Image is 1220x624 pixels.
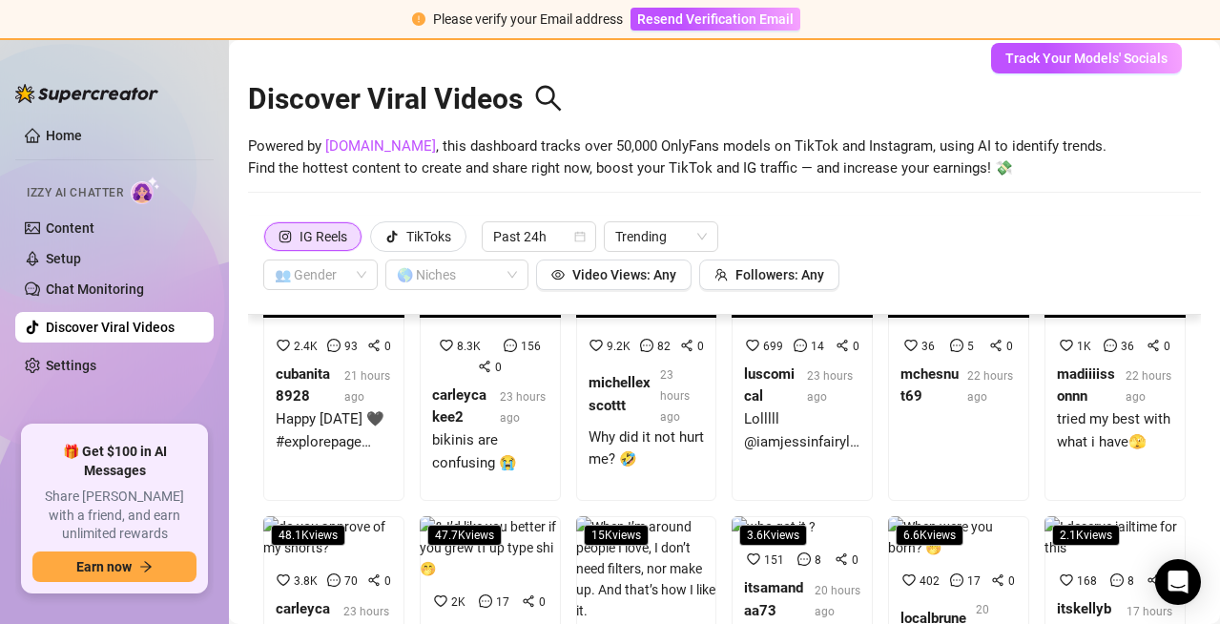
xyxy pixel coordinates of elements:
span: 0 [384,340,391,353]
span: search [534,84,563,113]
span: exclamation-circle [412,12,425,26]
a: Settings [46,358,96,373]
button: Track Your Models' Socials [991,43,1182,73]
span: 0 [853,340,859,353]
span: Video Views: Any [572,267,676,282]
span: 23 hours ago [807,369,853,404]
span: arrow-right [139,560,153,573]
span: 0 [697,340,704,353]
span: message [327,339,341,352]
h2: Discover Viral Videos [248,81,563,117]
span: share-alt [989,339,1003,352]
span: heart [589,339,603,352]
span: 0 [1164,340,1170,353]
span: heart [746,339,759,352]
span: 0 [1008,574,1015,588]
span: 🎁 Get $100 in AI Messages [32,443,196,480]
div: Happy [DATE] 🖤 #explorepage #fitnessmotivation [276,408,392,453]
span: share-alt [367,339,381,352]
button: Followers: Any [699,260,839,290]
strong: mchesnut69 [900,365,959,406]
span: 0 [1006,340,1013,353]
span: Followers: Any [735,267,824,282]
span: message [327,573,341,587]
div: Open Intercom Messenger [1155,559,1201,605]
div: TikToks [406,222,451,251]
span: eye [551,268,565,281]
div: Please verify your Email address [433,9,623,30]
span: share-alt [991,573,1004,587]
div: Lolllll @iamjessinfairyland @oacesmagishere @jesssurfairy [744,408,860,453]
div: IG Reels [300,222,347,251]
span: message [950,339,963,352]
img: AI Chatter [131,177,160,204]
span: 0 [495,361,502,374]
button: Video Views: Any [536,260,692,290]
span: 1K [1077,340,1091,353]
span: 2K [451,595,465,609]
span: 47.7K views [427,525,502,546]
span: tik-tok [385,230,399,243]
span: share-alt [680,339,693,352]
span: heart [434,594,447,608]
span: Share [PERSON_NAME] with a friend, and earn unlimited rewards [32,488,196,544]
span: heart [277,339,290,352]
span: 6.6K views [896,525,963,546]
span: share-alt [478,360,491,373]
span: heart [1060,339,1073,352]
span: Resend Verification Email [637,11,794,27]
span: heart [904,339,918,352]
span: 8 [815,553,821,567]
span: Izzy AI Chatter [27,184,123,202]
a: Chat Monitoring [46,281,144,297]
span: message [794,339,807,352]
span: Earn now [76,559,132,574]
a: Setup [46,251,81,266]
span: 0 [852,553,858,567]
span: 82 [657,340,671,353]
span: share-alt [522,594,535,608]
button: Earn nowarrow-right [32,551,196,582]
span: 699 [763,340,783,353]
span: 48.1K views [271,525,345,546]
span: 36 [1121,340,1134,353]
span: Powered by , this dashboard tracks over 50,000 OnlyFans models on TikTok and Instagram, using AI ... [248,135,1106,180]
span: share-alt [835,552,848,566]
span: team [714,268,728,281]
span: 70 [344,574,358,588]
span: 8.3K [457,340,481,353]
span: calendar [574,231,586,242]
span: 8 [1127,574,1134,588]
span: share-alt [1147,339,1160,352]
span: 23 hours ago [500,390,546,425]
span: 156 [521,340,541,353]
span: Trending [615,222,707,251]
span: Past 24h [493,222,585,251]
span: heart [277,573,290,587]
span: heart [747,552,760,566]
span: instagram [279,230,292,243]
strong: michellexscottt [589,374,651,414]
a: Discover Viral Videos [46,320,175,335]
span: message [479,594,492,608]
img: When were you born? 🤭 [888,516,1029,558]
span: 36 [921,340,935,353]
span: 21 hours ago [344,369,390,404]
span: 14 [811,340,824,353]
span: 402 [920,574,940,588]
span: 93 [344,340,358,353]
span: 151 [764,553,784,567]
button: Resend Verification Email [631,8,800,31]
span: 3.8K [294,574,318,588]
strong: luscomical [744,365,795,406]
img: do you approve of my shorts? [263,516,404,558]
span: 168 [1077,574,1097,588]
a: Content [46,220,94,236]
span: 0 [539,595,546,609]
span: 0 [384,574,391,588]
span: 17 [496,595,509,609]
span: 2.4K [294,340,318,353]
strong: itsamandaa73 [744,579,803,619]
strong: carleycakee2 [432,386,486,426]
span: 22 hours ago [1126,369,1171,404]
